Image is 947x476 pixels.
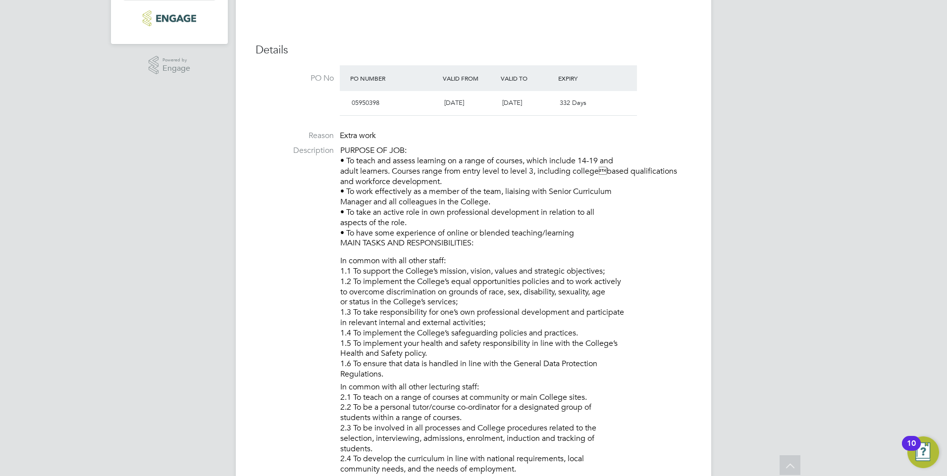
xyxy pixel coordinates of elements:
div: Valid From [440,69,498,87]
label: PO No [256,73,334,84]
div: Expiry [556,69,614,87]
span: [DATE] [444,98,464,107]
img: ncclondon-logo-retina.png [143,10,196,26]
label: Description [256,145,334,156]
li: In common with all other staff: 1.1 To support the College’s mission, vision, values and strategi... [340,256,691,382]
span: Extra work [340,131,376,141]
h3: Details [256,43,691,57]
p: PURPOSE OF JOB: • To teach and assess learning on a range of courses, which include 14-19 and adu... [340,145,691,248]
div: Valid To [498,69,556,87]
div: PO Number [348,69,440,87]
label: Reason [256,131,334,141]
div: 10 [907,443,916,456]
span: Engage [162,64,190,73]
span: 332 Days [560,98,586,107]
span: Powered by [162,56,190,64]
a: Powered byEngage [149,56,191,75]
a: Go to home page [123,10,216,26]
span: 05950398 [352,98,379,107]
button: Open Resource Center, 10 new notifications [907,436,939,468]
span: [DATE] [502,98,522,107]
